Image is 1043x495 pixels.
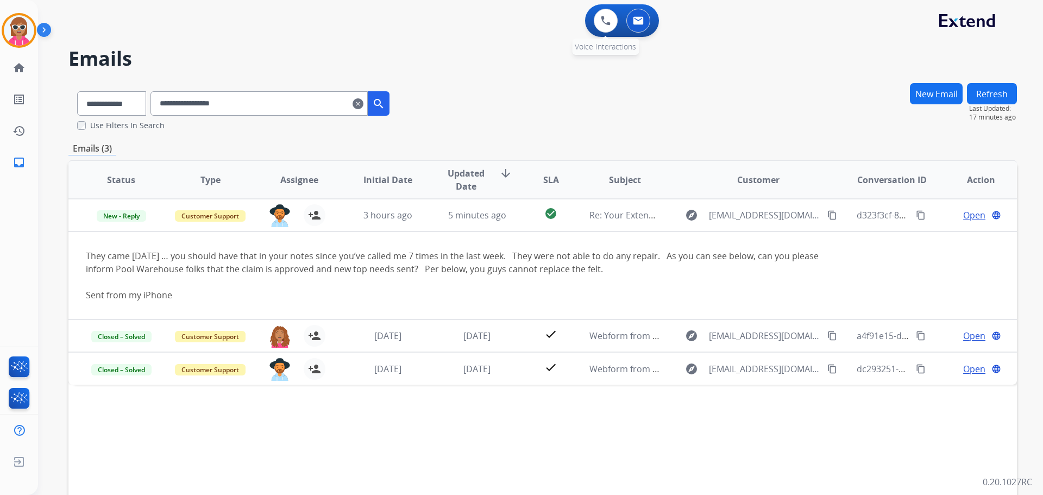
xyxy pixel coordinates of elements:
span: [DATE] [374,330,401,342]
mat-icon: content_copy [827,331,837,341]
div: They came [DATE] … you should have that in your notes since you’ve called me 7 times in the last ... [86,249,822,302]
span: Subject [609,173,641,186]
span: Customer [737,173,780,186]
div: Sent from my iPhone [86,289,822,302]
span: Open [963,329,985,342]
span: [EMAIL_ADDRESS][DOMAIN_NAME] [709,362,821,375]
mat-icon: language [991,364,1001,374]
span: d323f3cf-80da-4b20-8dbd-ab4cf9e358ad [857,209,1021,221]
span: Open [963,209,985,222]
mat-icon: content_copy [827,210,837,220]
span: Assignee [280,173,318,186]
button: New Email [910,83,963,104]
span: Voice Interactions [575,41,636,52]
mat-icon: content_copy [916,331,926,341]
mat-icon: history [12,124,26,137]
span: New - Reply [97,210,146,222]
mat-icon: list_alt [12,93,26,106]
th: Action [928,161,1017,199]
span: [DATE] [463,330,491,342]
mat-icon: language [991,210,1001,220]
span: [EMAIL_ADDRESS][DOMAIN_NAME] [709,329,821,342]
mat-icon: inbox [12,156,26,169]
span: Webform from [EMAIL_ADDRESS][DOMAIN_NAME] on [DATE] [589,363,835,375]
span: Type [200,173,221,186]
span: Customer Support [175,364,246,375]
h2: Emails [68,48,1017,70]
span: Initial Date [363,173,412,186]
span: [DATE] [374,363,401,375]
mat-icon: person_add [308,362,321,375]
mat-icon: content_copy [916,210,926,220]
mat-icon: arrow_downward [499,167,512,180]
mat-icon: language [991,331,1001,341]
p: 0.20.1027RC [983,475,1032,488]
label: Use Filters In Search [90,120,165,131]
span: Closed – Solved [91,364,152,375]
mat-icon: content_copy [827,364,837,374]
span: Updated Date [442,167,491,193]
span: Conversation ID [857,173,927,186]
span: Customer Support [175,331,246,342]
mat-icon: check [544,361,557,374]
img: agent-avatar [269,358,291,381]
mat-icon: person_add [308,329,321,342]
mat-icon: content_copy [916,364,926,374]
span: dc293251-b341-4fa7-ba69-55473ce1f725 [857,363,1020,375]
mat-icon: explore [685,329,698,342]
button: Refresh [967,83,1017,104]
p: Emails (3) [68,142,116,155]
mat-icon: check_circle [544,207,557,220]
span: Customer Support [175,210,246,222]
span: 5 minutes ago [448,209,506,221]
span: Closed – Solved [91,331,152,342]
span: [EMAIL_ADDRESS][DOMAIN_NAME] [709,209,821,222]
span: Open [963,362,985,375]
span: 3 hours ago [363,209,412,221]
span: [DATE] [463,363,491,375]
mat-icon: person_add [308,209,321,222]
mat-icon: explore [685,362,698,375]
mat-icon: clear [353,97,363,110]
span: 17 minutes ago [969,113,1017,122]
span: Status [107,173,135,186]
mat-icon: search [372,97,385,110]
img: agent-avatar [269,325,291,348]
img: agent-avatar [269,204,291,227]
mat-icon: check [544,328,557,341]
span: Last Updated: [969,104,1017,113]
span: Webform from [EMAIL_ADDRESS][DOMAIN_NAME] on [DATE] [589,330,835,342]
mat-icon: home [12,61,26,74]
span: a4f91e15-dd50-44a4-bd4d-23b82679b820 [857,330,1026,342]
img: avatar [4,15,34,46]
span: Re: Your Extend claim is approved [589,209,728,221]
span: SLA [543,173,559,186]
mat-icon: explore [685,209,698,222]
